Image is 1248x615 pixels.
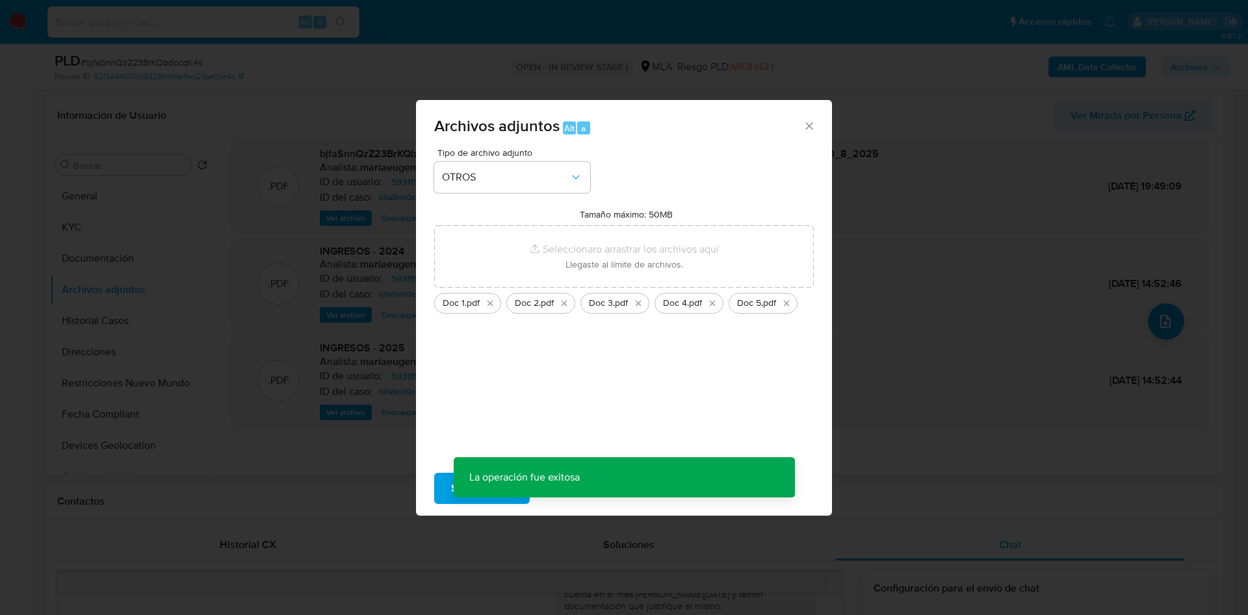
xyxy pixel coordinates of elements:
[705,295,720,311] button: Eliminar Doc 4.pdf
[564,122,575,134] span: Alt
[580,208,673,220] label: Tamaño máximo: 50MB
[663,297,687,310] span: Doc 4
[515,297,539,310] span: Doc 2
[434,288,814,314] ul: Archivos seleccionados
[803,119,814,131] button: Cerrar
[434,162,590,193] button: OTROS
[434,114,560,137] span: Archivos adjuntos
[737,297,761,310] span: Doc 5
[434,473,530,504] button: Subir archivo
[556,295,572,311] button: Eliminar Doc 2.pdf
[630,295,646,311] button: Eliminar Doc 3.pdf
[779,295,794,311] button: Eliminar Doc 5.pdf
[539,297,554,310] span: .pdf
[613,297,628,310] span: .pdf
[442,171,569,184] span: OTROS
[552,474,594,503] span: Cancelar
[589,297,613,310] span: Doc 3
[437,148,593,157] span: Tipo de archivo adjunto
[482,295,498,311] button: Eliminar Doc 1.pdf
[443,297,465,310] span: Doc 1
[451,474,513,503] span: Subir archivo
[581,122,586,134] span: a
[687,297,702,310] span: .pdf
[465,297,480,310] span: .pdf
[761,297,776,310] span: .pdf
[454,457,595,497] p: La operación fue exitosa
